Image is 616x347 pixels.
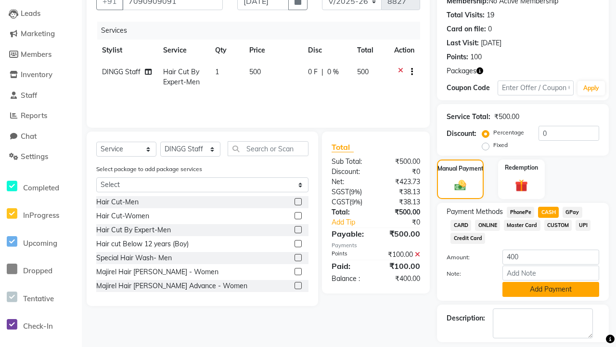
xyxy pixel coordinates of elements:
[376,167,427,177] div: ₹0
[447,24,486,34] div: Card on file:
[324,187,376,197] div: ( )
[21,111,47,120] span: Reports
[437,164,484,173] label: Manual Payment
[376,274,427,284] div: ₹400.00
[21,152,48,161] span: Settings
[324,250,376,260] div: Points
[447,52,468,62] div: Points:
[577,81,605,95] button: Apply
[376,197,427,207] div: ₹38.13
[23,183,59,192] span: Completed
[450,220,471,231] span: CARD
[97,22,427,40] div: Services
[502,282,599,297] button: Add Payment
[228,141,308,156] input: Search or Scan
[96,197,139,207] div: Hair Cut-Men
[385,217,427,227] div: ₹0
[502,250,599,265] input: Amount
[493,141,508,149] label: Fixed
[23,211,59,220] span: InProgress
[244,40,302,61] th: Price
[504,220,540,231] span: Master Card
[439,253,495,262] label: Amount:
[21,50,51,59] span: Members
[447,207,503,217] span: Payment Methods
[302,40,352,61] th: Disc
[450,233,485,244] span: Credit Card
[447,38,479,48] div: Last Visit:
[475,220,500,231] span: ONLINE
[332,142,354,152] span: Total
[563,207,582,218] span: GPay
[23,239,57,248] span: Upcoming
[324,260,376,272] div: Paid:
[376,250,427,260] div: ₹100.00
[498,80,574,95] input: Enter Offer / Coupon Code
[576,220,590,231] span: UPI
[324,157,376,167] div: Sub Total:
[376,228,427,240] div: ₹500.00
[249,67,261,76] span: 500
[351,198,360,206] span: 9%
[447,83,498,93] div: Coupon Code
[23,321,53,331] span: Check-In
[324,207,376,217] div: Total:
[21,132,37,141] span: Chat
[544,220,572,231] span: CUSTOM
[376,177,427,187] div: ₹423.73
[324,217,385,227] a: Add Tip
[376,157,427,167] div: ₹500.00
[21,70,52,79] span: Inventory
[157,40,209,61] th: Service
[96,40,157,61] th: Stylist
[511,178,531,193] img: _gift.svg
[21,91,37,100] span: Staff
[96,239,189,249] div: Hair cut Below 12 years (Boy)
[96,267,218,277] div: Majirel Hair [PERSON_NAME] - Women
[481,38,501,48] div: [DATE]
[507,207,534,218] span: PhonePe
[23,266,52,275] span: Dropped
[21,29,55,38] span: Marketing
[332,187,349,196] span: SGST
[23,294,54,303] span: Tentative
[447,129,476,139] div: Discount:
[324,274,376,284] div: Balance :
[324,197,376,207] div: ( )
[357,67,369,76] span: 500
[332,241,421,250] div: Payments
[451,179,470,192] img: _cash.svg
[96,253,172,263] div: Special Hair Wash- Men
[488,24,492,34] div: 0
[351,40,388,61] th: Total
[324,167,376,177] div: Discount:
[505,163,538,172] label: Redemption
[376,207,427,217] div: ₹500.00
[321,67,323,77] span: |
[447,112,490,122] div: Service Total:
[538,207,559,218] span: CASH
[96,211,149,221] div: Hair Cut-Women
[351,188,360,196] span: 9%
[470,52,482,62] div: 100
[376,187,427,197] div: ₹38.13
[215,67,219,76] span: 1
[332,198,349,206] span: CGST
[376,260,427,272] div: ₹100.00
[324,228,376,240] div: Payable:
[163,67,200,86] span: Hair Cut By Expert-Men
[447,10,485,20] div: Total Visits:
[327,67,339,77] span: 0 %
[502,266,599,280] input: Add Note
[494,112,519,122] div: ₹500.00
[487,10,494,20] div: 19
[21,9,40,18] span: Leads
[308,67,318,77] span: 0 F
[324,177,376,187] div: Net:
[102,67,141,76] span: DINGG Staff
[209,40,244,61] th: Qty
[96,225,171,235] div: Hair Cut By Expert-Men
[388,40,420,61] th: Action
[96,281,247,291] div: Majirel Hair [PERSON_NAME] Advance - Women
[447,313,485,323] div: Description:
